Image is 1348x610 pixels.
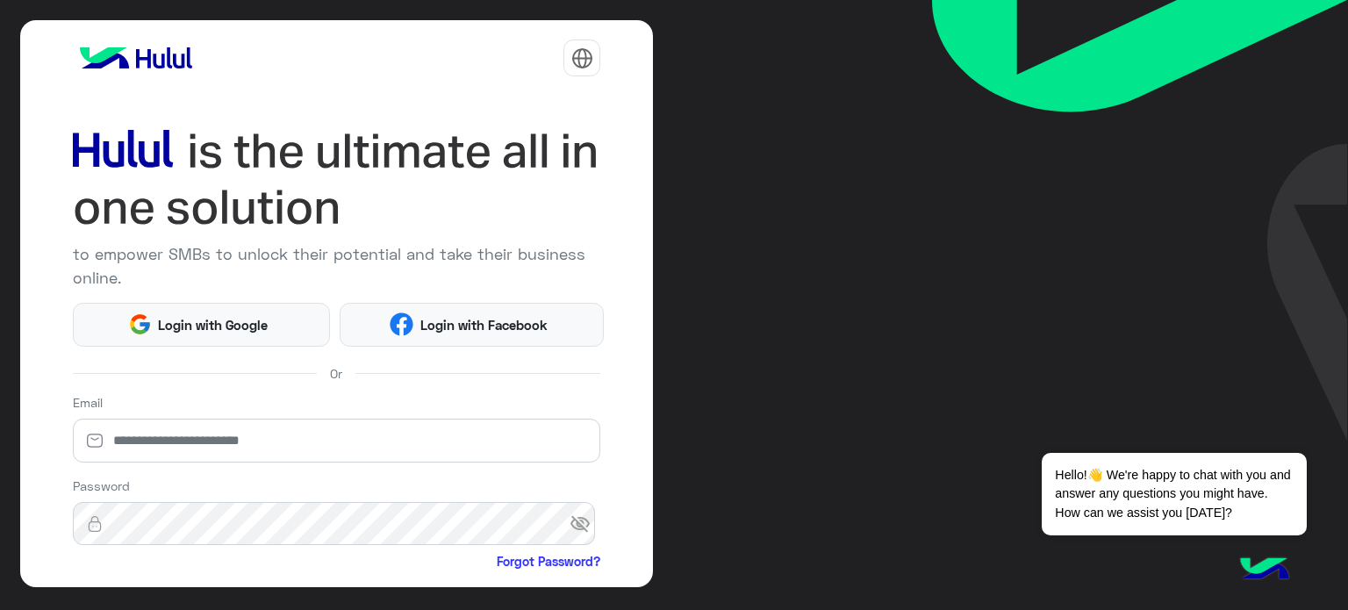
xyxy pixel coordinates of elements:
[73,432,117,449] img: email
[73,303,330,347] button: Login with Google
[390,312,413,336] img: Facebook
[73,123,601,236] img: hululLoginTitle_EN.svg
[1042,453,1306,535] span: Hello!👋 We're happy to chat with you and answer any questions you might have. How can we assist y...
[73,515,117,533] img: lock
[73,40,199,75] img: logo
[340,303,604,347] button: Login with Facebook
[73,393,103,412] label: Email
[128,312,152,336] img: Google
[330,364,342,383] span: Or
[1234,540,1295,601] img: hulul-logo.png
[152,315,275,335] span: Login with Google
[570,508,601,540] span: visibility_off
[73,477,130,495] label: Password
[413,315,554,335] span: Login with Facebook
[73,242,601,290] p: to empower SMBs to unlock their potential and take their business online.
[571,47,593,69] img: tab
[497,552,600,571] a: Forgot Password?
